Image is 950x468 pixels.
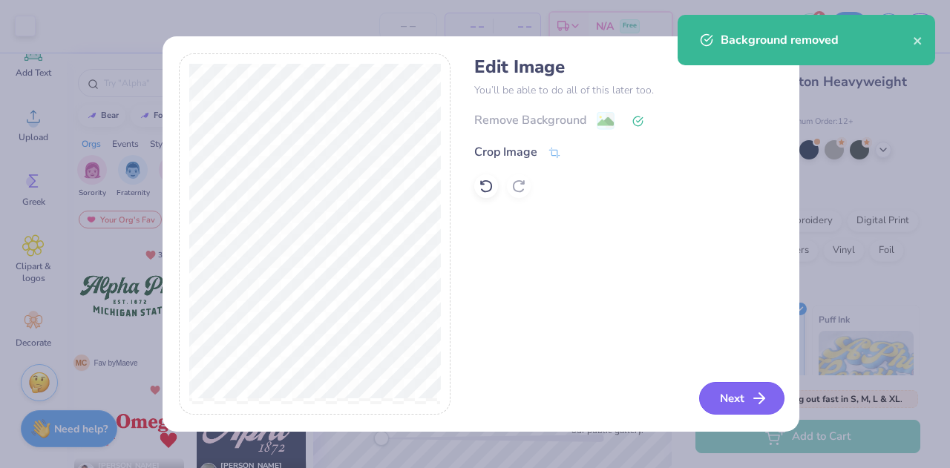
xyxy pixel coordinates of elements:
h4: Edit Image [474,56,782,78]
button: close [913,31,923,49]
div: Background removed [721,31,913,49]
p: You’ll be able to do all of this later too. [474,82,782,98]
button: Next [699,382,784,415]
div: Crop Image [474,143,537,161]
